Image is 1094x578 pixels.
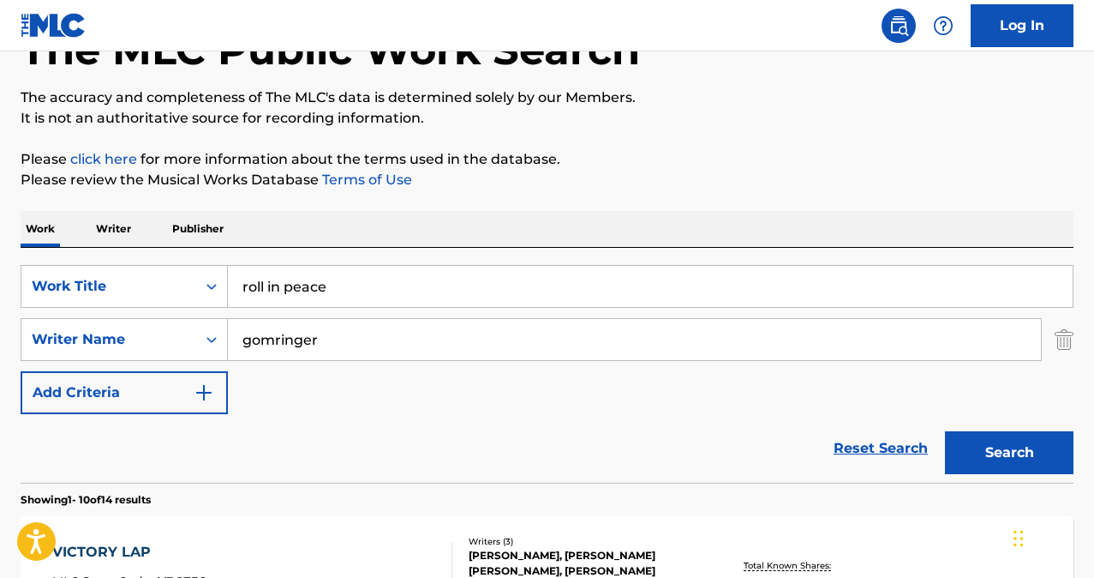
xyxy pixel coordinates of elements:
img: Delete Criterion [1055,318,1073,361]
img: search [888,15,909,36]
p: Publisher [167,211,229,247]
div: Writer Name [32,329,186,350]
div: Help [926,9,960,43]
div: Writers ( 3 ) [469,535,702,548]
img: 9d2ae6d4665cec9f34b9.svg [194,382,214,403]
img: help [933,15,954,36]
div: Work Title [32,276,186,297]
img: MLC Logo [21,13,87,38]
p: Total Known Shares: [744,559,835,572]
a: Public Search [882,9,916,43]
div: Drag [1013,513,1024,564]
p: Showing 1 - 10 of 14 results [21,492,151,508]
p: Work [21,211,60,247]
p: The accuracy and completeness of The MLC's data is determined solely by our Members. [21,87,1073,108]
button: Add Criteria [21,371,228,414]
a: Log In [971,4,1073,47]
button: Search [945,431,1073,474]
a: Reset Search [825,430,936,467]
div: VICTORY LAP [52,542,208,563]
p: It is not an authoritative source for recording information. [21,108,1073,129]
p: Please for more information about the terms used in the database. [21,149,1073,170]
form: Search Form [21,265,1073,483]
a: click here [70,151,137,167]
iframe: Chat Widget [1008,496,1094,578]
p: Please review the Musical Works Database [21,170,1073,190]
a: Terms of Use [319,172,412,188]
p: Writer [91,211,136,247]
